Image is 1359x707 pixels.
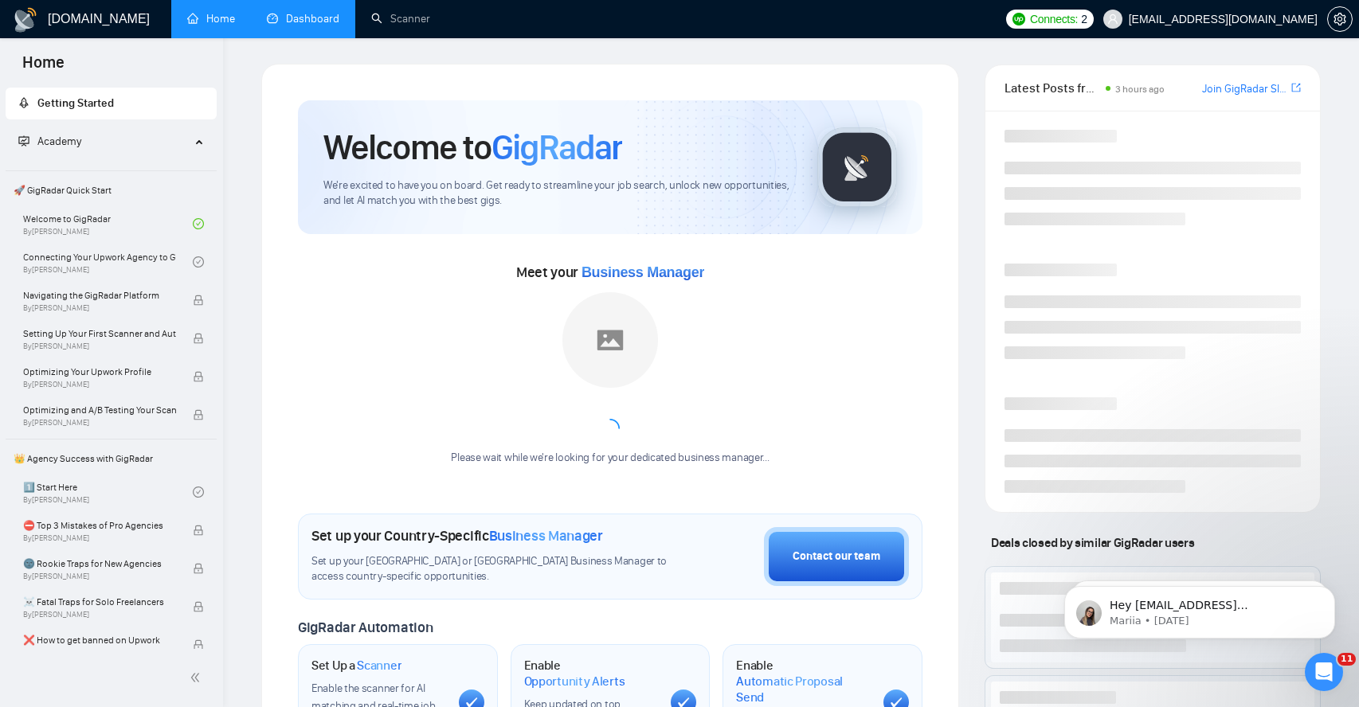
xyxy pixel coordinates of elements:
a: searchScanner [371,12,430,25]
span: Optimizing Your Upwork Profile [23,364,176,380]
span: check-circle [193,256,204,268]
a: 1️⃣ Start HereBy[PERSON_NAME] [23,475,193,510]
img: placeholder.png [562,292,658,388]
span: Meet your [516,264,704,281]
span: check-circle [193,218,204,229]
span: Automatic Proposal Send [736,674,871,705]
a: setting [1327,13,1353,25]
span: 2 [1081,10,1087,28]
span: user [1107,14,1118,25]
span: Getting Started [37,96,114,110]
span: lock [193,563,204,574]
span: double-left [190,670,206,686]
span: ☠️ Fatal Traps for Solo Freelancers [23,594,176,610]
span: Optimizing and A/B Testing Your Scanner for Better Results [23,402,176,418]
span: lock [193,601,204,612]
img: upwork-logo.png [1012,13,1025,25]
h1: Enable [736,658,871,705]
span: lock [193,295,204,306]
span: Business Manager [489,527,603,545]
span: 🚀 GigRadar Quick Start [7,174,215,206]
span: export [1291,81,1301,94]
span: fund-projection-screen [18,135,29,146]
span: Business Manager [582,264,704,280]
span: By [PERSON_NAME] [23,418,176,428]
h1: Set Up a [311,658,401,674]
div: Contact our team [793,548,880,565]
span: lock [193,371,204,382]
span: Latest Posts from the GigRadar Community [1005,78,1101,98]
div: Please wait while we're looking for your dedicated business manager... [441,451,778,466]
span: Scanner [357,658,401,674]
iframe: Intercom live chat [1305,653,1343,691]
span: 👑 Agency Success with GigRadar [7,443,215,475]
span: By [PERSON_NAME] [23,648,176,658]
span: ⛔ Top 3 Mistakes of Pro Agencies [23,518,176,533]
span: setting [1328,13,1352,25]
span: 11 [1337,653,1356,666]
span: lock [193,525,204,536]
span: lock [193,333,204,344]
span: GigRadar [492,126,622,169]
span: loading [600,418,621,439]
span: By [PERSON_NAME] [23,610,176,619]
span: lock [193,639,204,650]
span: By [PERSON_NAME] [23,533,176,543]
span: By [PERSON_NAME] [23,303,176,313]
a: Welcome to GigRadarBy[PERSON_NAME] [23,206,193,241]
img: gigradar-logo.png [817,127,897,207]
a: Connecting Your Upwork Agency to GigRadarBy[PERSON_NAME] [23,244,193,279]
span: Setting Up Your First Scanner and Auto-Bidder [23,326,176,342]
span: Opportunity Alerts [524,674,625,689]
p: Message from Mariia, sent 2d ago [69,61,275,76]
iframe: Intercom notifications message [1040,553,1359,664]
span: ❌ How to get banned on Upwork [23,632,176,648]
span: GigRadar Automation [298,619,433,636]
span: Set up your [GEOGRAPHIC_DATA] or [GEOGRAPHIC_DATA] Business Manager to access country-specific op... [311,554,670,584]
span: Navigating the GigRadar Platform [23,287,176,303]
span: rocket [18,97,29,108]
a: dashboardDashboard [267,12,339,25]
span: 3 hours ago [1115,84,1165,95]
button: Contact our team [764,527,909,586]
span: We're excited to have you on board. Get ready to streamline your job search, unlock new opportuni... [323,178,792,209]
span: lock [193,409,204,420]
span: Connects: [1030,10,1078,28]
span: Academy [37,135,81,148]
span: By [PERSON_NAME] [23,572,176,581]
span: Deals closed by similar GigRadar users [985,529,1200,557]
h1: Set up your Country-Specific [311,527,603,545]
a: export [1291,80,1301,96]
img: logo [13,7,38,33]
a: homeHome [187,12,235,25]
h1: Enable [524,658,659,689]
span: Home [10,51,77,84]
h1: Welcome to [323,126,622,169]
span: Academy [18,135,81,148]
button: setting [1327,6,1353,32]
a: Join GigRadar Slack Community [1202,80,1288,98]
span: Hey [EMAIL_ADDRESS][DOMAIN_NAME], Looks like your Upwork agency Ditinus Technology – Top-Rated So... [69,46,274,312]
span: check-circle [193,486,204,498]
span: By [PERSON_NAME] [23,342,176,351]
li: Getting Started [6,88,217,119]
span: By [PERSON_NAME] [23,380,176,389]
span: 🌚 Rookie Traps for New Agencies [23,556,176,572]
